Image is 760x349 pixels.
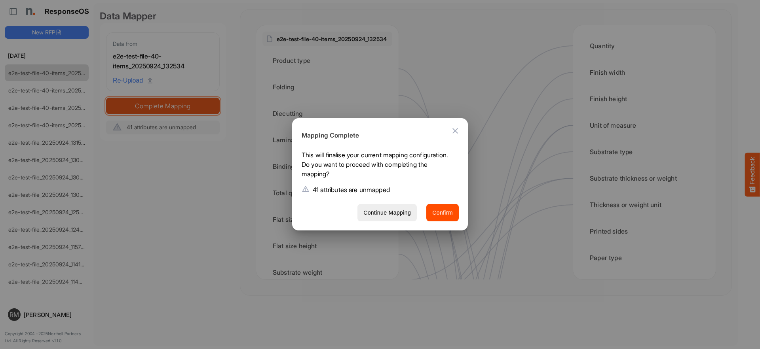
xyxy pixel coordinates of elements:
button: Close dialog [446,121,465,140]
p: 41 attributes are unmapped [313,185,390,194]
span: Confirm [432,208,453,218]
p: This will finalise your current mapping configuration. Do you want to proceed with completing the... [302,150,452,182]
button: Confirm [426,204,459,222]
span: Continue Mapping [363,208,411,218]
h6: Mapping Complete [302,130,452,141]
button: Continue Mapping [357,204,417,222]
